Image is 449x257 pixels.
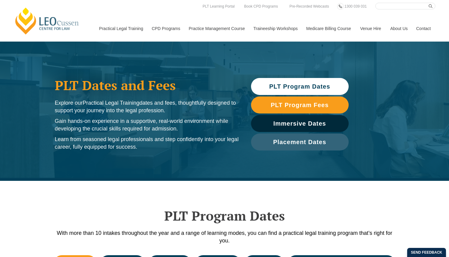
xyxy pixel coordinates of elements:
a: PLT Learning Portal [201,3,236,10]
span: 1300 039 031 [344,4,367,8]
a: Immersive Dates [251,115,349,132]
a: Contact [412,15,435,42]
a: Book CPD Programs [243,3,279,10]
h1: PLT Dates and Fees [55,78,239,93]
a: PLT Program Dates [251,78,349,95]
a: CPD Programs [147,15,184,42]
iframe: LiveChat chat widget [408,216,434,242]
a: Placement Dates [251,134,349,150]
p: With more than 10 intakes throughout the year and a range of learning modes, you can find a pract... [52,229,397,245]
a: Traineeship Workshops [249,15,302,42]
span: PLT Program Dates [269,83,330,90]
p: Learn from seasoned legal professionals and step confidently into your legal career, fully equipp... [55,136,239,151]
h2: PLT Program Dates [52,208,397,223]
a: Venue Hire [356,15,386,42]
a: 1300 039 031 [343,3,368,10]
a: Medicare Billing Course [302,15,356,42]
span: Practical Legal Training [83,100,139,106]
a: [PERSON_NAME] Centre for Law [14,7,81,35]
p: Gain hands-on experience in a supportive, real-world environment while developing the crucial ski... [55,117,239,133]
a: Practice Management Course [184,15,249,42]
a: Pre-Recorded Webcasts [288,3,331,10]
a: Practical Legal Training [95,15,147,42]
span: Placement Dates [273,139,326,145]
a: PLT Program Fees [251,96,349,113]
p: Explore our dates and fees, thoughtfully designed to support your journey into the legal profession. [55,99,239,114]
a: About Us [386,15,412,42]
span: PLT Program Fees [271,102,329,108]
span: Immersive Dates [273,120,326,127]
